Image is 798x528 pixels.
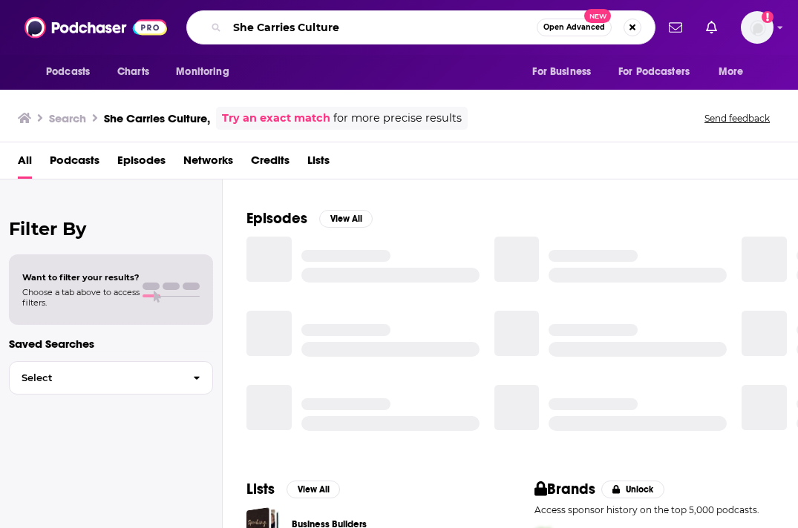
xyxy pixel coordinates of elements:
[246,209,307,228] h2: Episodes
[333,110,462,127] span: for more precise results
[609,58,711,86] button: open menu
[46,62,90,82] span: Podcasts
[246,480,275,498] h2: Lists
[50,148,99,179] a: Podcasts
[9,337,213,351] p: Saved Searches
[22,272,140,283] span: Want to filter your results?
[534,504,775,515] p: Access sponsor history on the top 5,000 podcasts.
[741,11,774,44] img: User Profile
[741,11,774,44] span: Logged in as nicole.koremenos
[117,148,166,179] a: Episodes
[9,361,213,395] button: Select
[532,62,591,82] span: For Business
[176,62,229,82] span: Monitoring
[117,62,149,82] span: Charts
[719,62,744,82] span: More
[9,218,213,240] h2: Filter By
[251,148,290,179] a: Credits
[522,58,609,86] button: open menu
[287,481,340,498] button: View All
[618,62,690,82] span: For Podcasters
[708,58,762,86] button: open menu
[307,148,330,179] a: Lists
[319,210,373,228] button: View All
[186,10,655,44] div: Search podcasts, credits, & more...
[246,209,373,228] a: EpisodesView All
[36,58,109,86] button: open menu
[246,480,340,498] a: ListsView All
[18,148,32,179] a: All
[24,13,167,42] img: Podchaser - Follow, Share and Rate Podcasts
[166,58,248,86] button: open menu
[584,9,611,23] span: New
[762,11,774,23] svg: Add a profile image
[10,373,181,383] span: Select
[108,58,158,86] a: Charts
[222,110,330,127] a: Try an exact match
[543,24,605,31] span: Open Advanced
[183,148,233,179] a: Networks
[741,11,774,44] button: Show profile menu
[227,16,537,39] input: Search podcasts, credits, & more...
[700,112,774,125] button: Send feedback
[601,481,664,498] button: Unlock
[700,15,723,40] a: Show notifications dropdown
[663,15,688,40] a: Show notifications dropdown
[534,480,596,498] h2: Brands
[49,111,86,125] h3: Search
[104,111,210,125] h3: She Carries Culture,
[22,287,140,308] span: Choose a tab above to access filters.
[537,19,612,36] button: Open AdvancedNew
